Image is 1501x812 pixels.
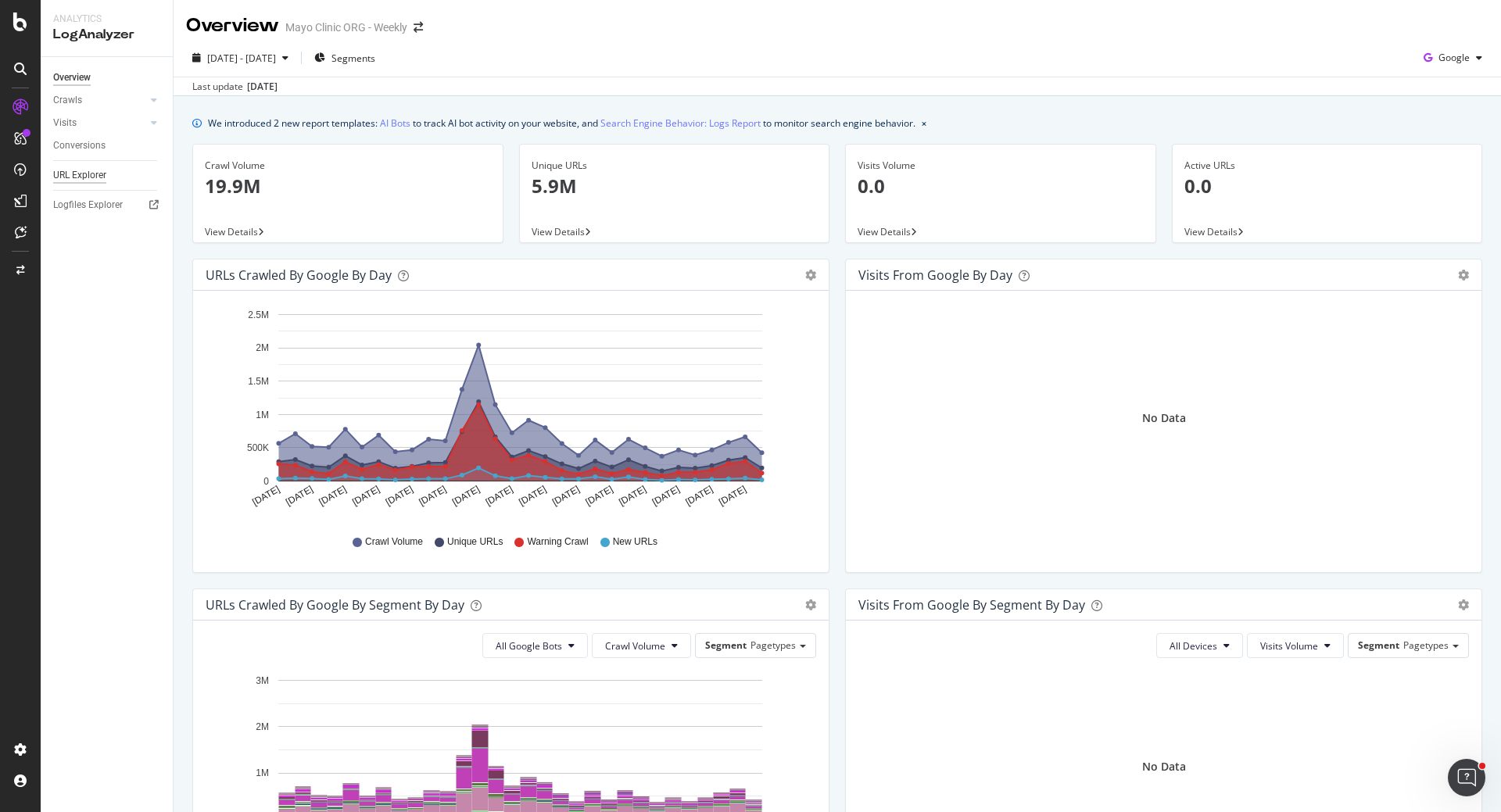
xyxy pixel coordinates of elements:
text: [DATE] [317,484,349,508]
div: Analytics [53,13,160,26]
div: Visits from Google By Segment By Day [858,597,1085,613]
text: [DATE] [350,484,382,508]
text: [DATE] [717,484,748,508]
a: Overview [53,70,162,86]
div: [DATE] [247,80,278,94]
div: Crawls [53,92,82,109]
text: [DATE] [584,484,615,508]
span: Segment [1358,639,1399,652]
div: Visits Volume [858,159,1144,173]
button: Crawl Volume [592,633,691,658]
div: Overview [186,13,279,39]
a: Conversions [53,138,162,154]
div: URL Explorer [53,167,106,184]
span: Crawl Volume [365,535,423,549]
span: View Details [1184,225,1238,238]
span: View Details [858,225,911,238]
div: No Data [1142,410,1186,426]
div: Last update [192,80,278,94]
text: 0 [263,476,269,487]
button: All Google Bots [482,633,588,658]
span: All Google Bots [496,639,562,653]
button: Segments [308,45,382,70]
div: Visits [53,115,77,131]
text: [DATE] [650,484,682,508]
p: 5.9M [532,173,818,199]
div: gear [1458,599,1469,610]
button: Google [1417,45,1488,70]
text: [DATE] [683,484,715,508]
a: AI Bots [380,115,410,131]
text: [DATE] [517,484,548,508]
span: Google [1438,51,1470,64]
text: 1M [256,768,269,779]
span: Unique URLs [447,535,503,549]
div: Mayo Clinic ORG - Weekly [285,20,407,35]
button: close banner [918,112,930,134]
text: [DATE] [417,484,448,508]
div: LogAnalyzer [53,26,160,44]
button: All Devices [1156,633,1243,658]
div: gear [805,270,816,281]
a: Crawls [53,92,146,109]
svg: A chart. [206,303,811,520]
text: [DATE] [284,484,315,508]
div: Conversions [53,138,106,154]
span: All Devices [1170,639,1217,653]
span: [DATE] - [DATE] [207,52,276,65]
text: [DATE] [384,484,415,508]
div: We introduced 2 new report templates: to track AI bot activity on your website, and to monitor se... [208,115,915,131]
text: 2.5M [248,309,269,320]
span: Pagetypes [750,639,796,652]
span: Visits Volume [1260,639,1318,653]
span: Crawl Volume [605,639,665,653]
text: [DATE] [250,484,281,508]
text: 500K [247,442,269,453]
div: Visits from Google by day [858,267,1012,283]
text: [DATE] [484,484,515,508]
p: 0.0 [1184,173,1471,199]
iframe: Intercom live chat [1448,759,1485,796]
text: 3M [256,675,269,686]
a: URL Explorer [53,167,162,184]
div: Active URLs [1184,159,1471,173]
div: URLs Crawled by Google by day [206,267,392,283]
text: 1.5M [248,376,269,387]
text: 1M [256,410,269,420]
span: Warning Crawl [527,535,588,549]
button: [DATE] - [DATE] [186,45,295,70]
span: Segment [705,639,747,652]
a: Search Engine Behavior: Logs Report [600,115,761,131]
div: No Data [1142,759,1186,774]
div: Overview [53,70,91,86]
span: View Details [532,225,585,238]
p: 0.0 [858,173,1144,199]
span: Segments [331,52,375,65]
div: gear [805,599,816,610]
p: 19.9M [205,173,491,199]
span: View Details [205,225,258,238]
div: Logfiles Explorer [53,197,123,213]
div: arrow-right-arrow-left [414,22,423,33]
text: 2M [256,721,269,732]
div: gear [1458,270,1469,281]
div: info banner [192,115,1482,131]
span: Pagetypes [1403,639,1449,652]
div: Unique URLs [532,159,818,173]
div: Crawl Volume [205,159,491,173]
span: New URLs [613,535,657,549]
button: Visits Volume [1247,633,1344,658]
a: Visits [53,115,146,131]
text: [DATE] [450,484,482,508]
text: 2M [256,343,269,354]
text: [DATE] [550,484,582,508]
text: [DATE] [617,484,648,508]
a: Logfiles Explorer [53,197,162,213]
div: URLs Crawled by Google By Segment By Day [206,597,464,613]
